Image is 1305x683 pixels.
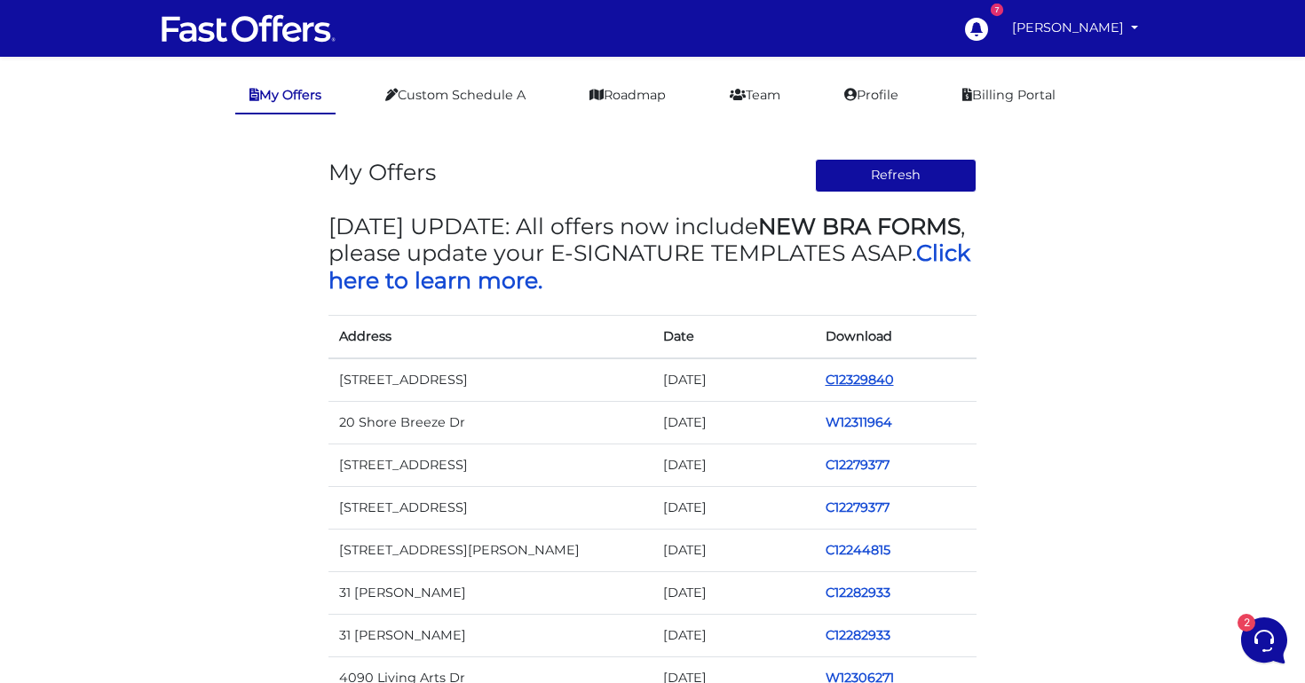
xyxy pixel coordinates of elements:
[53,545,83,561] p: Home
[652,444,815,486] td: [DATE]
[328,529,652,571] td: [STREET_ADDRESS][PERSON_NAME]
[826,499,890,515] a: C12279377
[652,315,815,358] th: Date
[28,249,327,285] button: Start a Conversation
[28,198,64,233] img: dark
[28,320,121,334] span: Find an Answer
[815,315,977,358] th: Download
[652,572,815,615] td: [DATE]
[826,372,894,388] a: C12329840
[652,615,815,657] td: [DATE]
[652,401,815,444] td: [DATE]
[328,315,652,358] th: Address
[75,149,281,167] p: Huge Announcement: [URL][DOMAIN_NAME]
[1238,614,1291,667] iframe: Customerly Messenger Launcher
[40,358,290,376] input: Search for an Article...
[826,627,890,643] a: C12282933
[28,130,64,165] img: dark
[128,260,249,274] span: Start a Conversation
[309,217,327,235] span: 1
[652,358,815,402] td: [DATE]
[652,486,815,529] td: [DATE]
[328,213,977,294] h3: [DATE] UPDATE: All offers now include , please update your E-SIGNATURE TEMPLATES ASAP.
[292,128,327,144] p: [DATE]
[21,121,334,174] a: Fast Offers SupportHuge Announcement: [URL][DOMAIN_NAME][DATE]1
[1005,11,1145,45] a: [PERSON_NAME]
[758,213,961,239] strong: NEW BRA FORMS
[826,457,890,473] a: C12279377
[826,414,892,430] a: W12311964
[153,545,203,561] p: Messages
[28,99,144,114] span: Your Conversations
[232,520,341,561] button: Help
[575,78,680,113] a: Roadmap
[826,542,890,558] a: C12244815
[826,585,890,601] a: C12282933
[14,520,123,561] button: Home
[235,78,336,114] a: My Offers
[178,518,190,530] span: 2
[275,545,298,561] p: Help
[328,572,652,615] td: 31 [PERSON_NAME]
[652,529,815,571] td: [DATE]
[328,486,652,529] td: [STREET_ADDRESS]
[948,78,1070,113] a: Billing Portal
[123,520,233,561] button: 2Messages
[328,444,652,486] td: [STREET_ADDRESS]
[371,78,540,113] a: Custom Schedule A
[221,320,327,334] a: Open Help Center
[292,196,327,212] p: [DATE]
[328,615,652,657] td: 31 [PERSON_NAME]
[14,14,298,71] h2: Hello [PERSON_NAME] 👋
[328,159,436,185] h3: My Offers
[328,239,970,293] a: Click here to learn more.
[991,4,1003,16] div: 7
[716,78,795,113] a: Team
[75,196,281,214] span: Fast Offers Support
[287,99,327,114] a: See all
[309,149,327,167] span: 1
[21,189,334,242] a: Fast Offers SupportHow to Use NEW Authentisign Templates, Full Walkthrough Tutorial: [URL][DOMAIN...
[830,78,913,113] a: Profile
[75,128,281,145] span: Fast Offers Support
[328,358,652,402] td: [STREET_ADDRESS]
[328,401,652,444] td: 20 Shore Breeze Dr
[815,159,977,192] button: Refresh
[75,217,281,235] p: How to Use NEW Authentisign Templates, Full Walkthrough Tutorial: [URL][DOMAIN_NAME]
[955,8,996,49] a: 7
